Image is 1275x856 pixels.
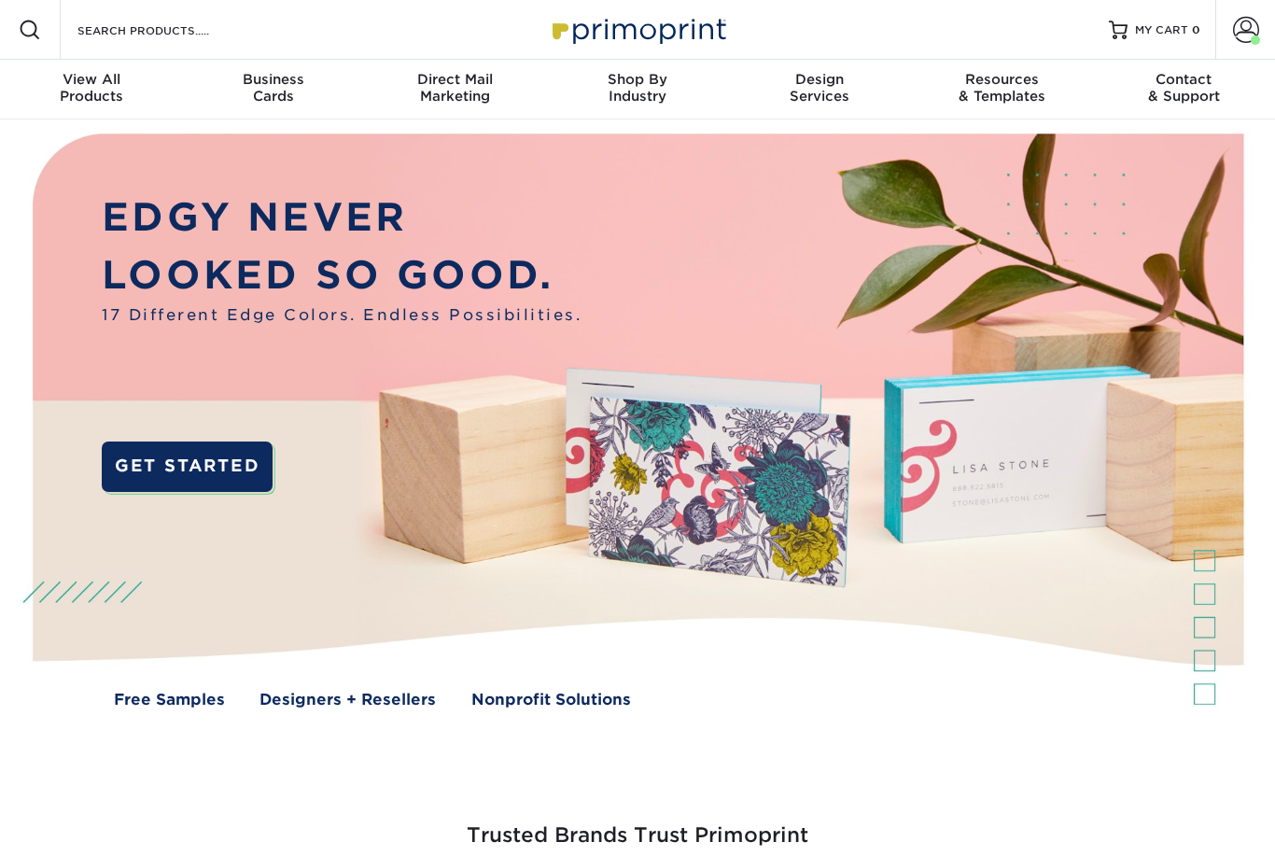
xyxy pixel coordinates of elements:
span: Design [729,71,911,88]
span: Shop By [546,71,728,88]
img: Primoprint [544,9,731,49]
p: LOOKED SO GOOD. [102,246,581,303]
a: Free Samples [114,688,225,711]
span: 17 Different Edge Colors. Endless Possibilities. [102,303,581,327]
span: Direct Mail [364,71,546,88]
span: Business [182,71,364,88]
p: EDGY NEVER [102,189,581,246]
a: BusinessCards [182,60,364,119]
a: Resources& Templates [911,60,1093,119]
span: Resources [911,71,1093,88]
div: & Templates [911,71,1093,105]
div: Services [729,71,911,105]
div: Cards [182,71,364,105]
span: MY CART [1135,22,1188,38]
input: SEARCH PRODUCTS..... [76,19,258,41]
span: 0 [1192,23,1200,36]
div: & Support [1093,71,1275,105]
div: Marketing [364,71,546,105]
a: Shop ByIndustry [546,60,728,119]
a: DesignServices [729,60,911,119]
a: Contact& Support [1093,60,1275,119]
a: Designers + Resellers [259,688,436,711]
a: GET STARTED [102,442,273,492]
a: Nonprofit Solutions [471,688,631,711]
span: Contact [1093,71,1275,88]
div: Industry [546,71,728,105]
a: Direct MailMarketing [364,60,546,119]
